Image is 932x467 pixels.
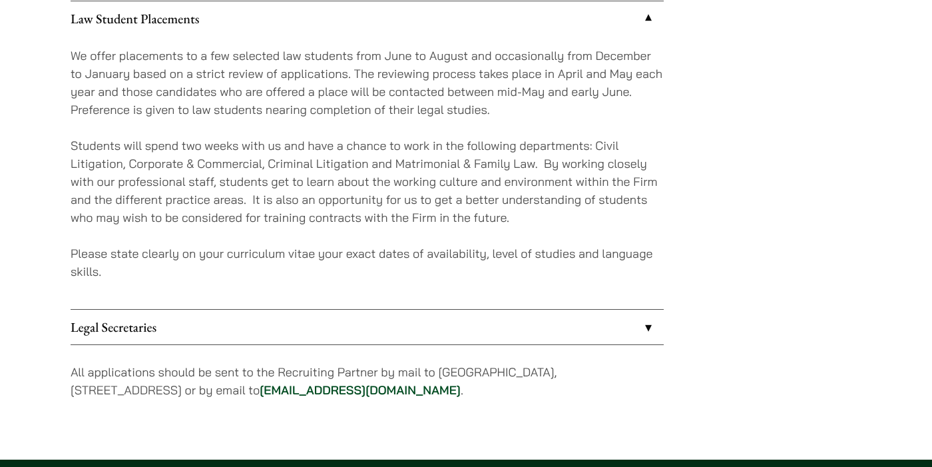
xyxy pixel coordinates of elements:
[260,382,461,398] a: [EMAIL_ADDRESS][DOMAIN_NAME]
[71,47,664,119] p: We offer placements to a few selected law students from June to August and occasionally from Dece...
[71,1,664,36] a: Law Student Placements
[71,363,664,399] p: All applications should be sent to the Recruiting Partner by mail to [GEOGRAPHIC_DATA], [STREET_A...
[71,36,664,309] div: Law Student Placements
[71,137,664,227] p: Students will spend two weeks with us and have a chance to work in the following departments: Civ...
[71,244,664,280] p: Please state clearly on your curriculum vitae your exact dates of availability, level of studies ...
[71,310,664,344] a: Legal Secretaries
